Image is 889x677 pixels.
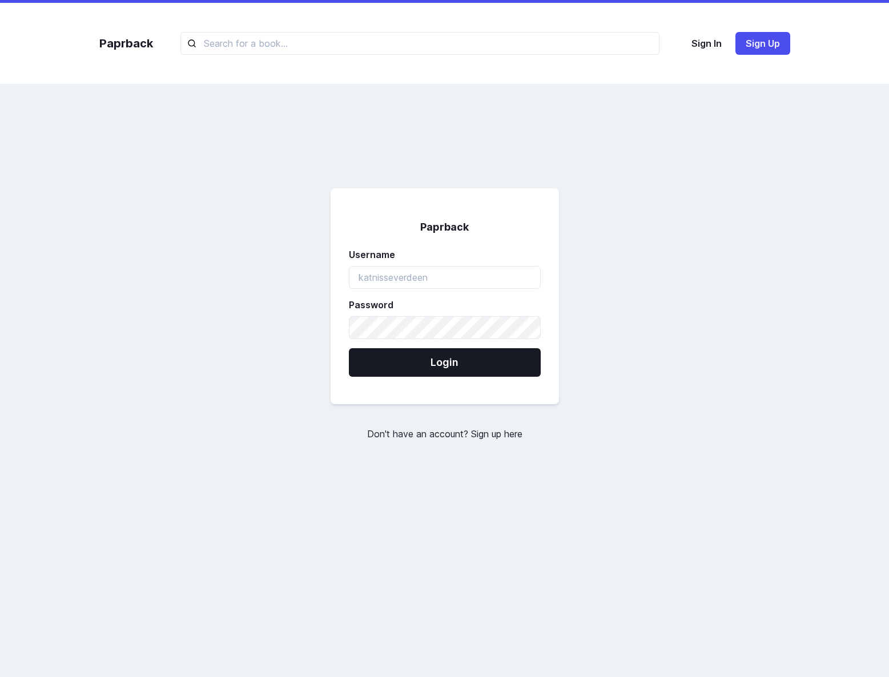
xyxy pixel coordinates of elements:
a: Don't have an account? Sign up here [367,427,522,441]
label: Username [349,248,534,261]
label: Password [349,298,534,312]
input: Password [349,316,541,339]
button: Login [349,348,541,377]
button: Sign Up [735,32,790,55]
input: Search for a book... [180,32,659,55]
input: username [349,266,541,289]
a: Back to homepage [420,216,469,239]
button: Sign In [682,32,731,55]
h2: Paprback [420,216,469,239]
a: Paprback [99,35,153,52]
